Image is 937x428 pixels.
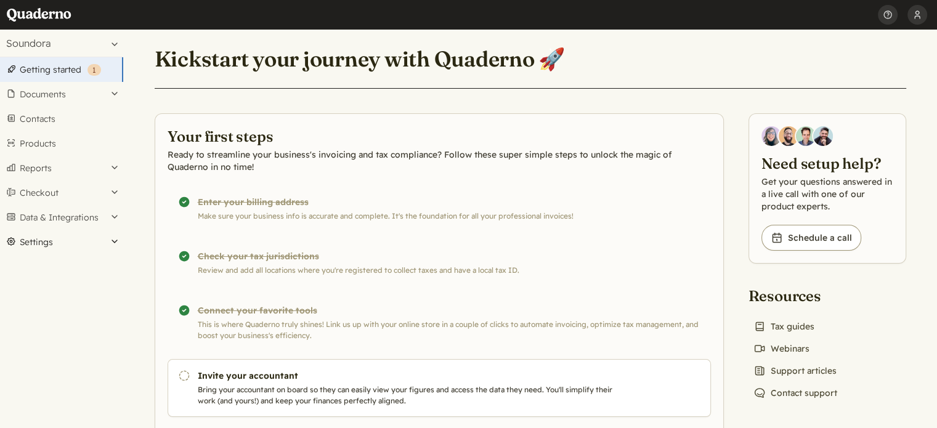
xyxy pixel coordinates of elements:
[748,362,842,379] a: Support articles
[748,286,842,305] h2: Resources
[92,65,96,75] span: 1
[813,126,833,146] img: Javier Rubio, DevRel at Quaderno
[761,126,781,146] img: Diana Carrasco, Account Executive at Quaderno
[761,153,893,173] h2: Need setup help?
[761,225,861,251] a: Schedule a call
[168,148,711,173] p: Ready to streamline your business's invoicing and tax compliance? Follow these super simple steps...
[748,318,819,335] a: Tax guides
[761,176,893,212] p: Get your questions answered in a live call with one of our product experts.
[168,126,711,146] h2: Your first steps
[796,126,816,146] img: Ivo Oltmans, Business Developer at Quaderno
[779,126,798,146] img: Jairo Fumero, Account Executive at Quaderno
[198,369,618,382] h3: Invite your accountant
[155,46,566,73] h1: Kickstart your journey with Quaderno 🚀
[168,359,711,417] a: Invite your accountant Bring your accountant on board so they can easily view your figures and ac...
[198,384,618,406] p: Bring your accountant on board so they can easily view your figures and access the data they need...
[748,384,842,402] a: Contact support
[748,340,814,357] a: Webinars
